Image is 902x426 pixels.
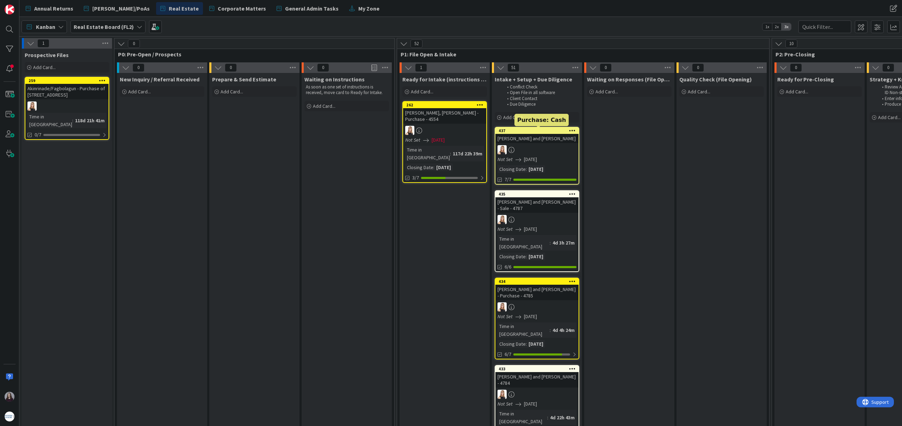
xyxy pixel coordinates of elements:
[499,128,579,133] div: 437
[35,131,41,138] span: 0/7
[401,51,760,58] span: P1: File Open & Intake
[80,2,154,15] a: [PERSON_NAME]/PoAs
[527,253,545,260] div: [DATE]
[495,197,579,213] div: [PERSON_NAME] and [PERSON_NAME] - Sale - 4787
[5,392,14,402] img: BC
[505,351,511,358] span: 6/7
[205,2,270,15] a: Corporate Matters
[120,76,199,83] span: New Inquiry / Referral Received
[432,136,445,144] span: [DATE]
[495,128,579,143] div: 437[PERSON_NAME] and [PERSON_NAME]
[212,76,276,83] span: Prepare & Send Estimate
[498,390,507,399] img: DB
[36,23,55,31] span: Kanban
[781,23,791,30] span: 3x
[25,78,109,84] div: 259
[72,117,73,124] span: :
[498,401,513,407] i: Not Set
[118,51,385,58] span: P0: Pre-Open / Prospects
[495,128,579,134] div: 437
[405,137,420,143] i: Not Set
[5,412,14,421] img: avatar
[499,279,579,284] div: 434
[25,84,109,99] div: Akinrinade/Fagbolagun - Purchase of [STREET_ADDRESS]
[156,2,203,15] a: Real Estate
[498,322,550,338] div: Time in [GEOGRAPHIC_DATA]
[25,101,109,111] div: DB
[225,63,237,72] span: 0
[128,88,151,95] span: Add Card...
[495,278,579,300] div: 434[PERSON_NAME] and [PERSON_NAME] - Purchase - 4785
[790,63,802,72] span: 0
[406,103,486,107] div: 262
[74,23,134,30] b: Real Estate Board (FL2)
[547,414,548,421] span: :
[505,263,511,271] span: 6/6
[313,103,335,109] span: Add Card...
[551,239,576,247] div: 4d 3h 27m
[27,113,72,128] div: Time in [GEOGRAPHIC_DATA]
[772,23,781,30] span: 2x
[495,372,579,388] div: [PERSON_NAME] and [PERSON_NAME] - 4784
[29,78,109,83] div: 259
[495,302,579,311] div: DB
[503,90,578,95] li: Open File in all software
[498,410,547,425] div: Time in [GEOGRAPHIC_DATA]
[548,414,576,421] div: 4d 22h 43m
[498,226,513,232] i: Not Set
[495,390,579,399] div: DB
[587,76,672,83] span: Waiting on Responses (File Opening)
[25,51,69,58] span: Prospective Files
[527,340,545,348] div: [DATE]
[524,400,537,408] span: [DATE]
[73,117,106,124] div: 118d 21h 41m
[317,63,329,72] span: 0
[27,101,37,111] img: DB
[434,163,453,171] div: [DATE]
[218,4,266,13] span: Corporate Matters
[403,102,486,108] div: 262
[526,253,527,260] span: :
[505,176,511,183] span: 7/7
[21,2,78,15] a: Annual Returns
[495,134,579,143] div: [PERSON_NAME] and [PERSON_NAME]
[345,2,384,15] a: My Zone
[498,145,507,154] img: DB
[306,84,388,96] p: As soon as one set of instructions is received, move card to Ready for Intake.
[503,84,578,90] li: Conflict Check
[498,302,507,311] img: DB
[495,191,579,197] div: 435
[595,88,618,95] span: Add Card...
[550,326,551,334] span: :
[272,2,343,15] a: General Admin Tasks
[524,156,537,163] span: [DATE]
[526,165,527,173] span: :
[498,215,507,224] img: DB
[92,4,150,13] span: [PERSON_NAME]/PoAs
[777,76,834,83] span: Ready for Pre-Closing
[221,88,243,95] span: Add Card...
[403,102,486,124] div: 262[PERSON_NAME], [PERSON_NAME] - Purchase - 4554
[499,192,579,197] div: 435
[498,253,526,260] div: Closing Date
[358,4,379,13] span: My Zone
[498,313,513,320] i: Not Set
[25,78,109,99] div: 259Akinrinade/Fagbolagun - Purchase of [STREET_ADDRESS]
[526,340,527,348] span: :
[600,63,612,72] span: 0
[415,63,427,72] span: 1
[550,239,551,247] span: :
[679,76,752,83] span: Quality Check (File Opening)
[551,326,576,334] div: 4d 4h 24m
[285,4,339,13] span: General Admin Tasks
[495,76,572,83] span: Intake + Setup + Due Diligence
[882,63,894,72] span: 0
[498,340,526,348] div: Closing Date
[169,4,199,13] span: Real Estate
[132,63,144,72] span: 0
[503,114,526,121] span: Add Card...
[527,165,545,173] div: [DATE]
[498,156,513,162] i: Not Set
[15,1,32,10] span: Support
[498,235,550,251] div: Time in [GEOGRAPHIC_DATA]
